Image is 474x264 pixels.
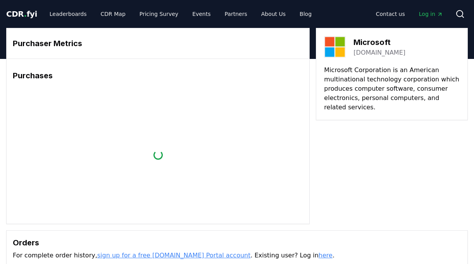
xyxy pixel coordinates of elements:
[97,252,251,259] a: sign up for a free [DOMAIN_NAME] Portal account
[293,7,318,21] a: Blog
[13,237,461,248] h3: Orders
[353,48,405,57] a: [DOMAIN_NAME]
[43,7,93,21] a: Leaderboards
[6,9,37,19] span: CDR fyi
[370,7,449,21] nav: Main
[24,9,27,19] span: .
[153,150,163,160] div: loading
[255,7,292,21] a: About Us
[6,9,37,19] a: CDR.fyi
[324,36,346,58] img: Microsoft-logo
[13,70,303,81] h3: Purchases
[319,252,333,259] a: here
[419,10,443,18] span: Log in
[413,7,449,21] a: Log in
[43,7,318,21] nav: Main
[13,251,461,260] p: For complete order history, . Existing user? Log in .
[353,36,405,48] h3: Microsoft
[186,7,217,21] a: Events
[324,66,460,112] p: Microsoft Corporation is an American multinational technology corporation which produces computer...
[219,7,253,21] a: Partners
[95,7,132,21] a: CDR Map
[133,7,184,21] a: Pricing Survey
[13,38,303,49] h3: Purchaser Metrics
[370,7,411,21] a: Contact us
